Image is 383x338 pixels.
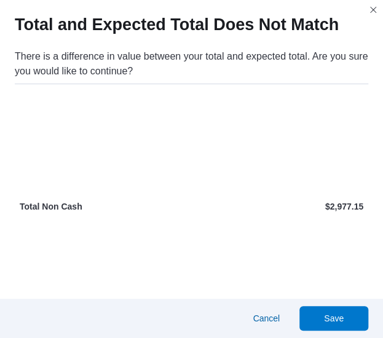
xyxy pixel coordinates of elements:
h1: Total and Expected Total Does Not Match [15,15,339,34]
button: Closes this modal window [366,2,381,17]
button: Cancel [248,306,285,331]
div: There is a difference in value between your total and expected total. Are you sure you would like... [15,49,368,79]
p: Total Non Cash [20,200,189,213]
span: Cancel [253,312,280,324]
p: $2,977.15 [194,200,364,213]
button: Save [299,306,368,331]
span: Save [324,312,344,324]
